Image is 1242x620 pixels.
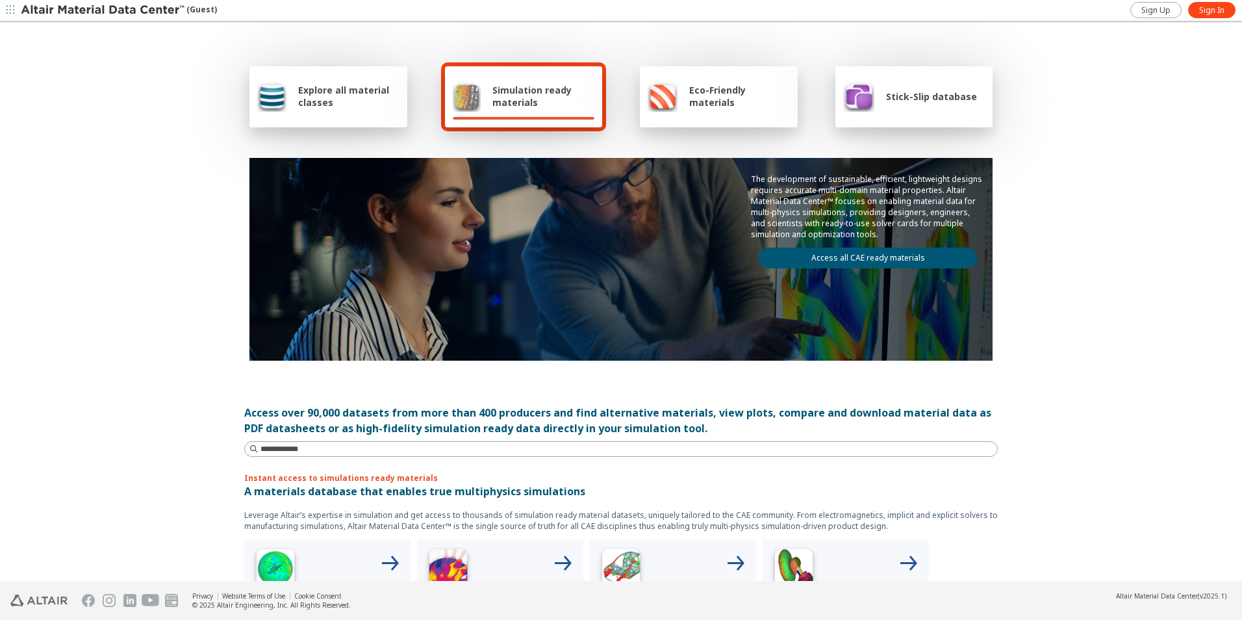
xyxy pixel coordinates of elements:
[453,81,481,112] img: Simulation ready materials
[21,4,186,17] img: Altair Material Data Center
[492,84,594,109] span: Simulation ready materials
[843,81,874,112] img: Stick-Slip database
[689,84,789,109] span: Eco-Friendly materials
[222,591,285,601] a: Website Terms of Use
[244,510,998,532] p: Leverage Altair’s expertise in simulation and get access to thousands of simulation ready materia...
[244,405,998,436] div: Access over 90,000 datasets from more than 400 producers and find alternative materials, view plo...
[249,545,301,597] img: High Frequency Icon
[298,84,399,109] span: Explore all material classes
[244,472,998,484] p: Instant access to simulations ready materials
[759,248,977,268] a: Access all CAE ready materials
[1116,591,1198,601] span: Altair Material Data Center
[768,545,820,597] img: Crash Analyses Icon
[422,545,474,597] img: Low Frequency Icon
[648,81,678,112] img: Eco-Friendly materials
[751,174,985,240] p: The development of sustainable, efficient, lightweight designs requires accurate multi-domain mat...
[21,4,217,17] div: (Guest)
[1199,5,1224,16] span: Sign In
[257,81,286,112] img: Explore all material classes
[244,484,998,499] p: A materials database that enables true multiphysics simulations
[886,90,977,103] span: Stick-Slip database
[1188,2,1236,18] a: Sign In
[192,601,351,610] div: © 2025 Altair Engineering, Inc. All Rights Reserved.
[192,591,213,601] a: Privacy
[10,595,68,606] img: Altair Engineering
[1130,2,1182,18] a: Sign Up
[294,591,342,601] a: Cookie Consent
[595,545,647,597] img: Structural Analyses Icon
[1116,591,1226,601] div: (v2025.1)
[1141,5,1171,16] span: Sign Up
